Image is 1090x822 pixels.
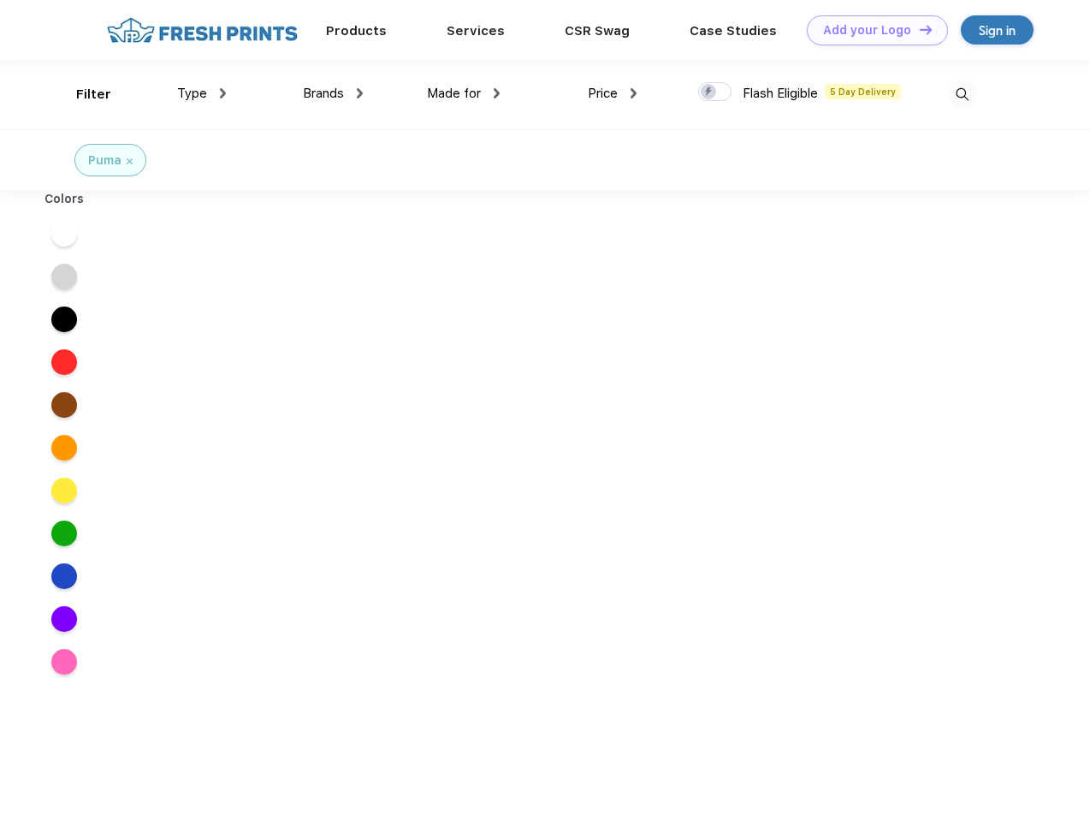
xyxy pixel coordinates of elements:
[220,88,226,98] img: dropdown.png
[743,86,818,101] span: Flash Eligible
[494,88,500,98] img: dropdown.png
[303,86,344,101] span: Brands
[961,15,1034,45] a: Sign in
[326,23,387,39] a: Products
[948,80,976,109] img: desktop_search.svg
[631,88,637,98] img: dropdown.png
[102,15,303,45] img: fo%20logo%202.webp
[823,23,911,38] div: Add your Logo
[127,158,133,164] img: filter_cancel.svg
[979,21,1016,40] div: Sign in
[447,23,505,39] a: Services
[88,152,121,170] div: Puma
[177,86,207,101] span: Type
[825,84,901,99] span: 5 Day Delivery
[76,85,111,104] div: Filter
[588,86,618,101] span: Price
[565,23,630,39] a: CSR Swag
[920,25,932,34] img: DT
[32,190,98,208] div: Colors
[427,86,481,101] span: Made for
[357,88,363,98] img: dropdown.png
